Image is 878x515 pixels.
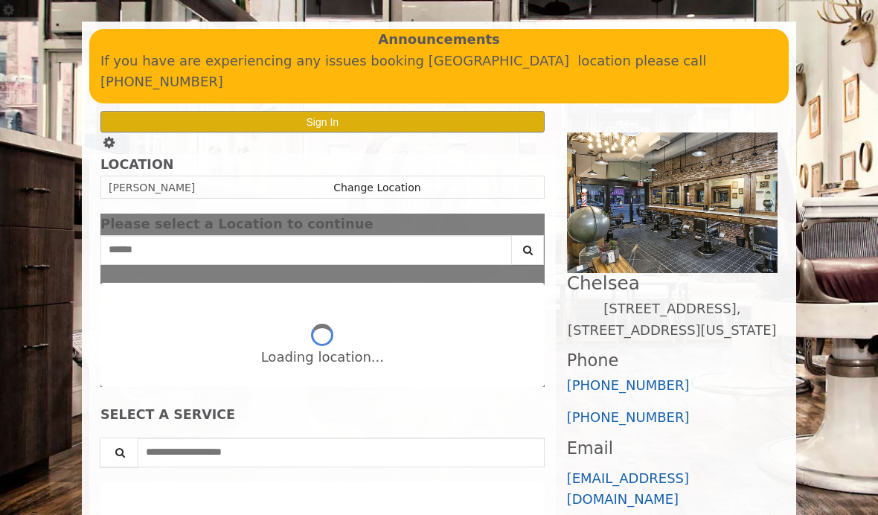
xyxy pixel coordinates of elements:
p: [STREET_ADDRESS],[STREET_ADDRESS][US_STATE] [567,298,778,342]
h3: Phone [567,351,778,370]
i: Search button [519,245,536,255]
span: Please select a Location to continue [100,216,374,231]
p: If you have are experiencing any issues booking [GEOGRAPHIC_DATA] location please call [PHONE_NUM... [100,51,778,94]
span: [PERSON_NAME] [109,182,195,193]
a: [PHONE_NUMBER] [567,409,690,425]
b: Announcements [378,29,500,51]
input: Search Center [100,235,512,265]
a: Change Location [333,182,420,193]
h2: Chelsea [567,273,778,293]
div: Center Select [100,235,545,272]
div: SELECT A SERVICE [100,408,545,422]
button: Sign In [100,111,545,132]
h3: Email [567,439,778,458]
b: LOCATION [100,157,173,172]
button: Service Search [100,438,138,467]
div: Loading location... [261,347,384,368]
a: [PHONE_NUMBER] [567,377,690,393]
button: close dialog [522,220,545,229]
a: [EMAIL_ADDRESS][DOMAIN_NAME] [567,470,689,508]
